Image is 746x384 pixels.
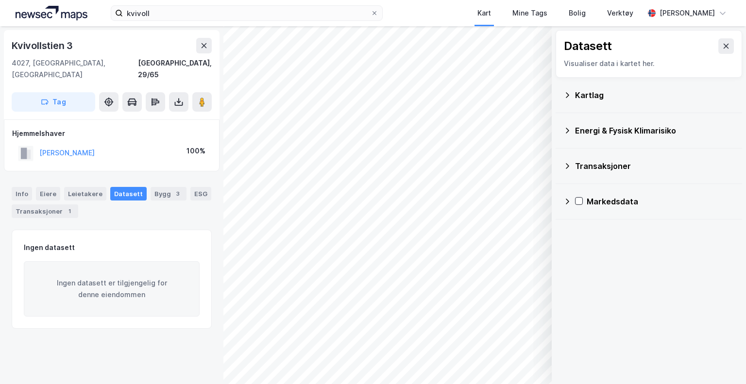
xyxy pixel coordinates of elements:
[12,38,75,53] div: Kvivollstien 3
[12,187,32,200] div: Info
[607,7,633,19] div: Verktøy
[12,57,138,81] div: 4027, [GEOGRAPHIC_DATA], [GEOGRAPHIC_DATA]
[186,145,205,157] div: 100%
[697,337,746,384] div: Kontrollprogram for chat
[564,58,734,69] div: Visualiser data i kartet her.
[12,128,211,139] div: Hjemmelshaver
[123,6,371,20] input: Søk på adresse, matrikkel, gårdeiere, leietakere eller personer
[569,7,586,19] div: Bolig
[660,7,715,19] div: [PERSON_NAME]
[64,187,106,200] div: Leietakere
[697,337,746,384] iframe: Chat Widget
[190,187,211,200] div: ESG
[173,189,183,199] div: 3
[151,187,186,200] div: Bygg
[575,125,734,136] div: Energi & Fysisk Klimarisiko
[12,92,95,112] button: Tag
[512,7,547,19] div: Mine Tags
[138,57,212,81] div: [GEOGRAPHIC_DATA], 29/65
[24,242,75,253] div: Ingen datasett
[587,196,734,207] div: Markedsdata
[24,261,200,317] div: Ingen datasett er tilgjengelig for denne eiendommen
[36,187,60,200] div: Eiere
[12,204,78,218] div: Transaksjoner
[564,38,612,54] div: Datasett
[65,206,74,216] div: 1
[575,160,734,172] div: Transaksjoner
[16,6,87,20] img: logo.a4113a55bc3d86da70a041830d287a7e.svg
[110,187,147,200] div: Datasett
[575,89,734,101] div: Kartlag
[477,7,491,19] div: Kart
